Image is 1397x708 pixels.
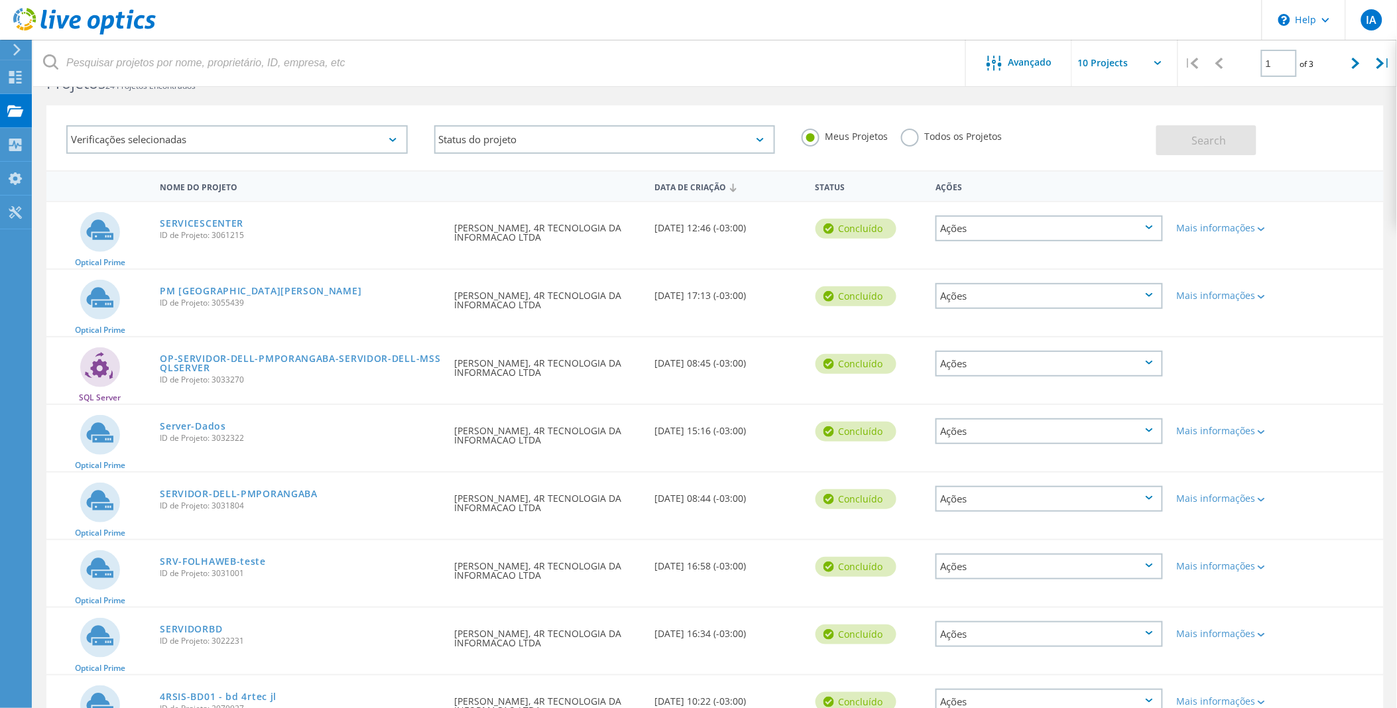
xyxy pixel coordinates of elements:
[160,624,222,634] a: SERVIDORBD
[1370,40,1397,87] div: |
[75,664,125,672] span: Optical Prime
[1176,223,1270,233] div: Mais informações
[75,326,125,334] span: Optical Prime
[648,608,809,652] div: [DATE] 16:34 (-03:00)
[75,259,125,266] span: Optical Prime
[448,405,648,458] div: [PERSON_NAME], 4R TECNOLOGIA DA INFORMACAO LTDA
[1156,125,1256,155] button: Search
[448,608,648,661] div: [PERSON_NAME], 4R TECNOLOGIA DA INFORMACAO LTDA
[816,624,896,644] div: Concluído
[1176,494,1270,503] div: Mais informações
[1192,133,1227,148] span: Search
[816,219,896,239] div: Concluído
[160,489,318,499] a: SERVIDOR-DELL-PMPORANGABA
[160,422,225,431] a: Server-Dados
[802,129,888,141] label: Meus Projetos
[936,554,1163,579] div: Ações
[448,473,648,526] div: [PERSON_NAME], 4R TECNOLOGIA DA INFORMACAO LTDA
[75,529,125,537] span: Optical Prime
[75,597,125,605] span: Optical Prime
[160,637,441,645] span: ID de Projeto: 3022231
[648,540,809,584] div: [DATE] 16:58 (-03:00)
[648,337,809,381] div: [DATE] 08:45 (-03:00)
[13,28,156,37] a: Live Optics Dashboard
[448,540,648,593] div: [PERSON_NAME], 4R TECNOLOGIA DA INFORMACAO LTDA
[929,174,1170,198] div: Ações
[816,557,896,577] div: Concluído
[901,129,1002,141] label: Todos os Projetos
[160,286,361,296] a: PM [GEOGRAPHIC_DATA][PERSON_NAME]
[160,231,441,239] span: ID de Projeto: 3061215
[448,270,648,323] div: [PERSON_NAME], 4R TECNOLOGIA DA INFORMACAO LTDA
[1278,14,1290,26] svg: \n
[160,354,441,373] a: OP-SERVIDOR-DELL-PMPORANGABA-SERVIDOR-DELL-MSSQLSERVER
[648,405,809,449] div: [DATE] 15:16 (-03:00)
[809,174,930,198] div: Status
[816,286,896,306] div: Concluído
[160,569,441,577] span: ID de Projeto: 3031001
[66,125,408,154] div: Verificações selecionadas
[648,270,809,314] div: [DATE] 17:13 (-03:00)
[936,283,1163,309] div: Ações
[936,215,1163,241] div: Ações
[160,557,266,566] a: SRV-FOLHAWEB-teste
[160,219,243,228] a: SERVICESCENTER
[648,202,809,246] div: [DATE] 12:46 (-03:00)
[936,621,1163,647] div: Ações
[936,418,1163,444] div: Ações
[1176,629,1270,638] div: Mais informações
[1178,40,1205,87] div: |
[75,461,125,469] span: Optical Prime
[648,473,809,516] div: [DATE] 08:44 (-03:00)
[160,376,441,384] span: ID de Projeto: 3033270
[816,489,896,509] div: Concluído
[816,422,896,442] div: Concluído
[1366,15,1376,25] span: IA
[648,174,809,199] div: Data de Criação
[1008,58,1052,67] span: Avançado
[153,174,448,198] div: Nome do Projeto
[160,692,276,701] a: 4RSIS-BD01 - bd 4rtec jl
[1176,291,1270,300] div: Mais informações
[1176,561,1270,571] div: Mais informações
[160,434,441,442] span: ID de Projeto: 3032322
[448,202,648,255] div: [PERSON_NAME], 4R TECNOLOGIA DA INFORMACAO LTDA
[936,486,1163,512] div: Ações
[79,394,121,402] span: SQL Server
[160,299,441,307] span: ID de Projeto: 3055439
[33,40,967,86] input: Pesquisar projetos por nome, proprietário, ID, empresa, etc
[1176,426,1270,436] div: Mais informações
[448,337,648,390] div: [PERSON_NAME], 4R TECNOLOGIA DA INFORMACAO LTDA
[936,351,1163,377] div: Ações
[816,354,896,374] div: Concluído
[1176,697,1270,706] div: Mais informações
[1300,58,1314,70] span: of 3
[434,125,776,154] div: Status do projeto
[160,502,441,510] span: ID de Projeto: 3031804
